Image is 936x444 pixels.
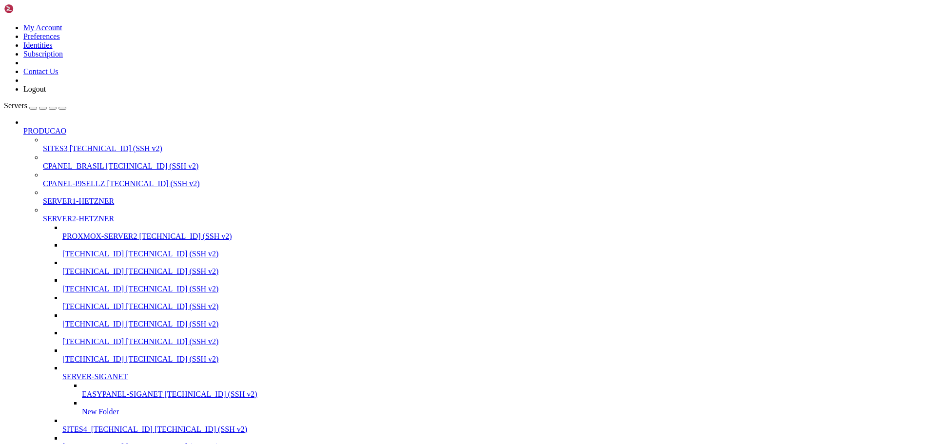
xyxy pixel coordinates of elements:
[43,171,932,188] li: CPANEL-I9SELLZ [TECHNICAL_ID] (SSH v2)
[62,355,932,364] a: [TECHNICAL_ID] [TECHNICAL_ID] (SSH v2)
[23,23,62,32] a: My Account
[43,214,932,223] a: SERVER2-HETZNER
[62,232,137,240] span: PROXMOX-SERVER2
[106,162,198,170] span: [TECHNICAL_ID] (SSH v2)
[43,144,68,153] span: SITES3
[62,425,153,433] span: SITES4_[TECHNICAL_ID]
[62,372,128,381] span: SERVER-SIGANET
[164,390,257,398] span: [TECHNICAL_ID] (SSH v2)
[62,425,932,434] a: SITES4_[TECHNICAL_ID] [TECHNICAL_ID] (SSH v2)
[126,267,218,275] span: [TECHNICAL_ID] (SSH v2)
[82,390,162,398] span: EASYPANEL-SIGANET
[126,250,218,258] span: [TECHNICAL_ID] (SSH v2)
[62,364,932,416] li: SERVER-SIGANET
[62,267,124,275] span: [TECHNICAL_ID]
[43,135,932,153] li: SITES3 [TECHNICAL_ID] (SSH v2)
[23,50,63,58] a: Subscription
[62,302,932,311] a: [TECHNICAL_ID] [TECHNICAL_ID] (SSH v2)
[82,381,932,399] li: EASYPANEL-SIGANET [TECHNICAL_ID] (SSH v2)
[23,67,58,76] a: Contact Us
[43,214,114,223] span: SERVER2-HETZNER
[4,101,27,110] span: Servers
[62,267,932,276] a: [TECHNICAL_ID] [TECHNICAL_ID] (SSH v2)
[107,179,199,188] span: [TECHNICAL_ID] (SSH v2)
[70,144,162,153] span: [TECHNICAL_ID] (SSH v2)
[62,337,124,346] span: [TECHNICAL_ID]
[62,293,932,311] li: [TECHNICAL_ID] [TECHNICAL_ID] (SSH v2)
[62,320,124,328] span: [TECHNICAL_ID]
[23,32,60,40] a: Preferences
[43,188,932,206] li: SERVER1-HETZNER
[43,162,104,170] span: CPANEL_BRASIL
[23,127,932,135] a: PRODUCAO
[43,153,932,171] li: CPANEL_BRASIL [TECHNICAL_ID] (SSH v2)
[62,355,124,363] span: [TECHNICAL_ID]
[82,390,932,399] a: EASYPANEL-SIGANET [TECHNICAL_ID] (SSH v2)
[62,337,932,346] a: [TECHNICAL_ID] [TECHNICAL_ID] (SSH v2)
[126,302,218,310] span: [TECHNICAL_ID] (SSH v2)
[62,241,932,258] li: [TECHNICAL_ID] [TECHNICAL_ID] (SSH v2)
[62,232,932,241] a: PROXMOX-SERVER2 [TECHNICAL_ID] (SSH v2)
[62,250,932,258] a: [TECHNICAL_ID] [TECHNICAL_ID] (SSH v2)
[62,223,932,241] li: PROXMOX-SERVER2 [TECHNICAL_ID] (SSH v2)
[23,85,46,93] a: Logout
[43,197,114,205] span: SERVER1-HETZNER
[43,144,932,153] a: SITES3 [TECHNICAL_ID] (SSH v2)
[139,232,232,240] span: [TECHNICAL_ID] (SSH v2)
[126,320,218,328] span: [TECHNICAL_ID] (SSH v2)
[62,346,932,364] li: [TECHNICAL_ID] [TECHNICAL_ID] (SSH v2)
[62,416,932,434] li: SITES4_[TECHNICAL_ID] [TECHNICAL_ID] (SSH v2)
[43,162,932,171] a: CPANEL_BRASIL [TECHNICAL_ID] (SSH v2)
[4,4,60,14] img: Shellngn
[62,311,932,328] li: [TECHNICAL_ID] [TECHNICAL_ID] (SSH v2)
[62,258,932,276] li: [TECHNICAL_ID] [TECHNICAL_ID] (SSH v2)
[62,276,932,293] li: [TECHNICAL_ID] [TECHNICAL_ID] (SSH v2)
[62,372,932,381] a: SERVER-SIGANET
[43,179,932,188] a: CPANEL-I9SELLZ [TECHNICAL_ID] (SSH v2)
[62,302,124,310] span: [TECHNICAL_ID]
[62,320,932,328] a: [TECHNICAL_ID] [TECHNICAL_ID] (SSH v2)
[62,285,932,293] a: [TECHNICAL_ID] [TECHNICAL_ID] (SSH v2)
[126,285,218,293] span: [TECHNICAL_ID] (SSH v2)
[82,399,932,416] li: New Folder
[23,41,53,49] a: Identities
[126,337,218,346] span: [TECHNICAL_ID] (SSH v2)
[126,355,218,363] span: [TECHNICAL_ID] (SSH v2)
[23,127,66,135] span: PRODUCAO
[43,179,105,188] span: CPANEL-I9SELLZ
[43,197,932,206] a: SERVER1-HETZNER
[62,250,124,258] span: [TECHNICAL_ID]
[155,425,247,433] span: [TECHNICAL_ID] (SSH v2)
[82,407,119,416] span: New Folder
[4,101,66,110] a: Servers
[62,328,932,346] li: [TECHNICAL_ID] [TECHNICAL_ID] (SSH v2)
[82,407,932,416] a: New Folder
[62,285,124,293] span: [TECHNICAL_ID]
